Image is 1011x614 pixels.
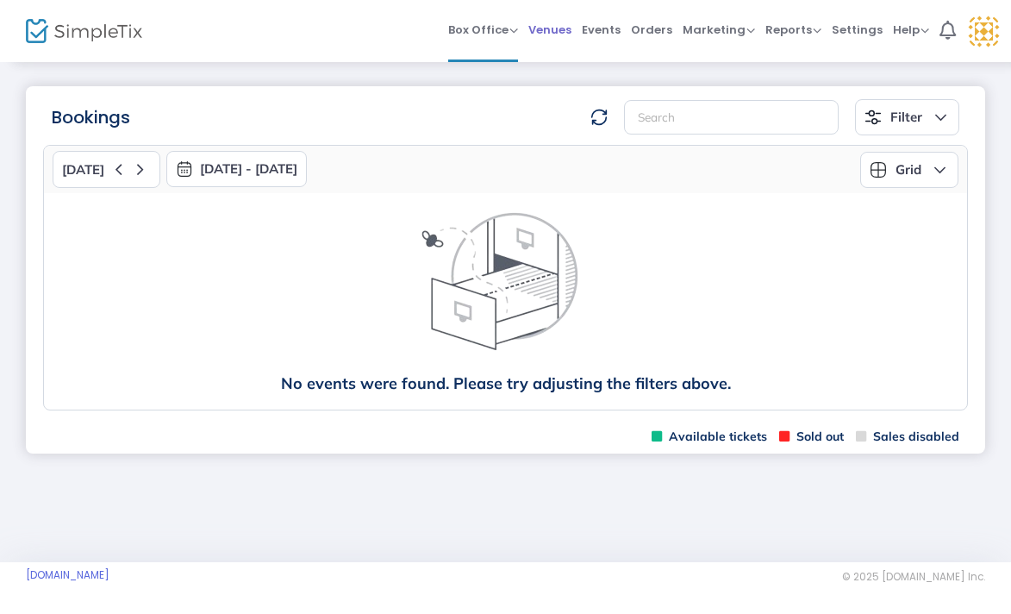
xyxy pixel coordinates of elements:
[166,151,307,187] button: [DATE] - [DATE]
[448,22,518,38] span: Box Office
[176,160,193,178] img: monthly
[528,8,571,52] span: Venues
[582,8,621,52] span: Events
[893,22,929,38] span: Help
[856,429,959,445] span: Sales disabled
[652,429,767,445] span: Available tickets
[62,162,104,178] span: [DATE]
[860,152,958,188] button: Grid
[281,376,731,392] span: No events were found. Please try adjusting the filters above.
[631,8,672,52] span: Orders
[832,8,883,52] span: Settings
[842,570,985,584] span: © 2025 [DOMAIN_NAME] Inc.
[765,22,821,38] span: Reports
[779,429,844,445] span: Sold out
[53,151,160,188] button: [DATE]
[855,99,959,135] button: Filter
[52,104,130,130] m-panel-title: Bookings
[590,109,608,126] img: refresh-data
[26,568,109,582] a: [DOMAIN_NAME]
[288,210,724,376] img: face thinking
[864,109,882,126] img: filter
[624,100,839,135] input: Search
[683,22,755,38] span: Marketing
[870,161,887,179] img: grid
